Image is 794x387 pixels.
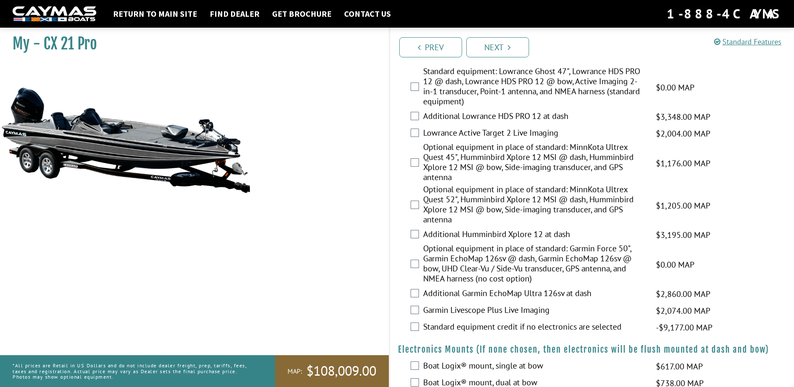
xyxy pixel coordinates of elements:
[423,322,646,334] label: Standard equipment credit if no electronics are selected
[656,229,710,241] span: $3,195.00 MAP
[13,359,256,384] p: *All prices are Retail in US Dollars and do not include dealer freight, prep, tariffs, fees, taxe...
[656,81,694,94] span: $0.00 MAP
[275,355,389,387] a: MAP:$108,009.00
[423,288,646,300] label: Additional Garmin EchoMap Ultra 126sv at dash
[714,37,781,46] a: Standard Features
[656,321,712,334] span: -$9,177.00 MAP
[656,258,694,271] span: $0.00 MAP
[398,344,786,355] h4: Electronics Mounts (If none chosen, then electronics will be flush mounted at dash and bow)
[206,8,264,19] a: Find Dealer
[423,128,646,140] label: Lowrance Active Target 2 Live Imaging
[656,111,710,123] span: $3,348.00 MAP
[656,288,710,300] span: $2,860.00 MAP
[306,362,376,380] span: $108,009.00
[423,111,646,123] label: Additional Lowrance HDS PRO 12 at dash
[288,367,302,376] span: MAP:
[109,8,201,19] a: Return to main site
[340,8,395,19] a: Contact Us
[423,361,646,373] label: Boat Logix® mount, single at bow
[13,6,96,22] img: white-logo-c9c8dbefe5ff5ceceb0f0178aa75bf4bb51f6bca0971e226c86eb53dfe498488.png
[656,127,710,140] span: $2,004.00 MAP
[13,34,368,53] h1: My - CX 21 Pro
[656,157,710,170] span: $1,176.00 MAP
[423,229,646,241] label: Additional Humminbird Xplore 12 at dash
[466,37,529,57] a: Next
[268,8,336,19] a: Get Brochure
[423,142,646,184] label: Optional equipment in place of standard: MinnKota Ultrex Quest 45", Humminbird Xplore 12 MSI @ da...
[656,360,703,373] span: $617.00 MAP
[656,304,710,317] span: $2,074.00 MAP
[423,305,646,317] label: Garmin Livescope Plus Live Imaging
[399,37,462,57] a: Prev
[667,5,781,23] div: 1-888-4CAYMAS
[423,66,646,108] label: Standard equipment: Lowrance Ghost 47", Lowrance HDS PRO 12 @ dash, Lowrance HDS PRO 12 @ bow, Ac...
[423,184,646,227] label: Optional equipment in place of standard: MinnKota Ultrex Quest 52", Humminbird Xplore 12 MSI @ da...
[656,199,710,212] span: $1,205.00 MAP
[423,243,646,286] label: Optional equipment in place of standard: Garmin Force 50", Garmin EchoMap 126sv @ dash, Garmin Ec...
